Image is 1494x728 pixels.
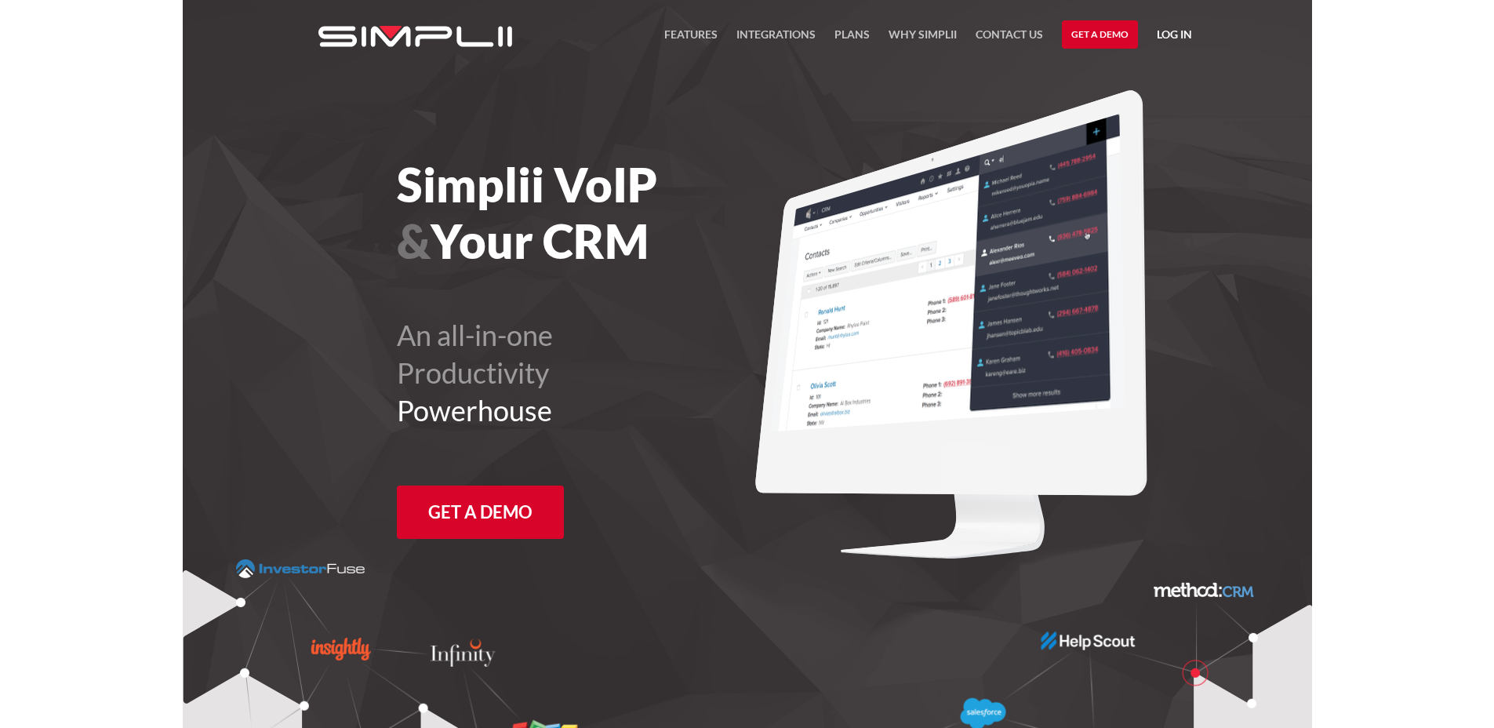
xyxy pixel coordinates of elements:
a: Integrations [736,25,816,53]
a: Get a Demo [1062,20,1138,49]
a: Why Simplii [889,25,957,53]
a: FEATURES [664,25,718,53]
span: Powerhouse [397,393,552,428]
a: Log in [1157,25,1192,49]
span: & [397,213,431,269]
a: Get a Demo [397,486,564,539]
a: Contact US [976,25,1043,53]
h2: An all-in-one Productivity [397,316,834,429]
h1: Simplii VoIP Your CRM [397,156,834,269]
img: Simplii [318,26,512,47]
a: Plans [834,25,870,53]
